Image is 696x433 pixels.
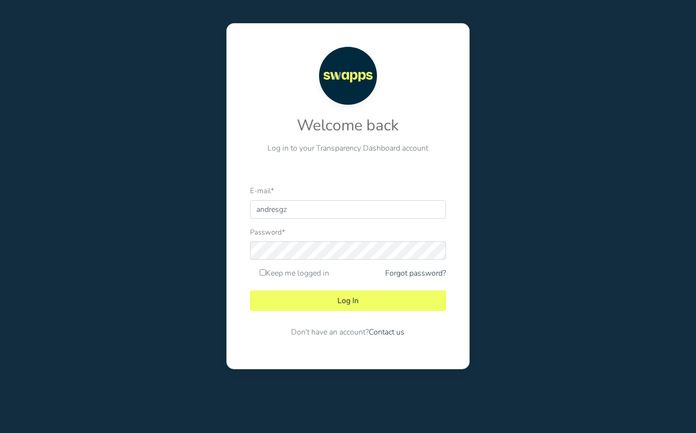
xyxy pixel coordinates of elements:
[250,142,445,154] p: Log in to your Transparency Dashboard account
[260,269,266,276] input: Keep me logged in
[250,227,285,238] label: Password
[250,326,445,338] p: Don't have an account?
[385,267,446,279] a: Forgot password?
[319,47,377,105] img: Transparency Dashboard logo
[369,327,404,337] a: Contact us
[250,116,445,135] h2: Welcome back
[250,185,274,196] label: E-mail
[250,291,445,311] button: Log In
[250,200,445,219] input: E-mail address
[260,267,329,279] label: Keep me logged in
